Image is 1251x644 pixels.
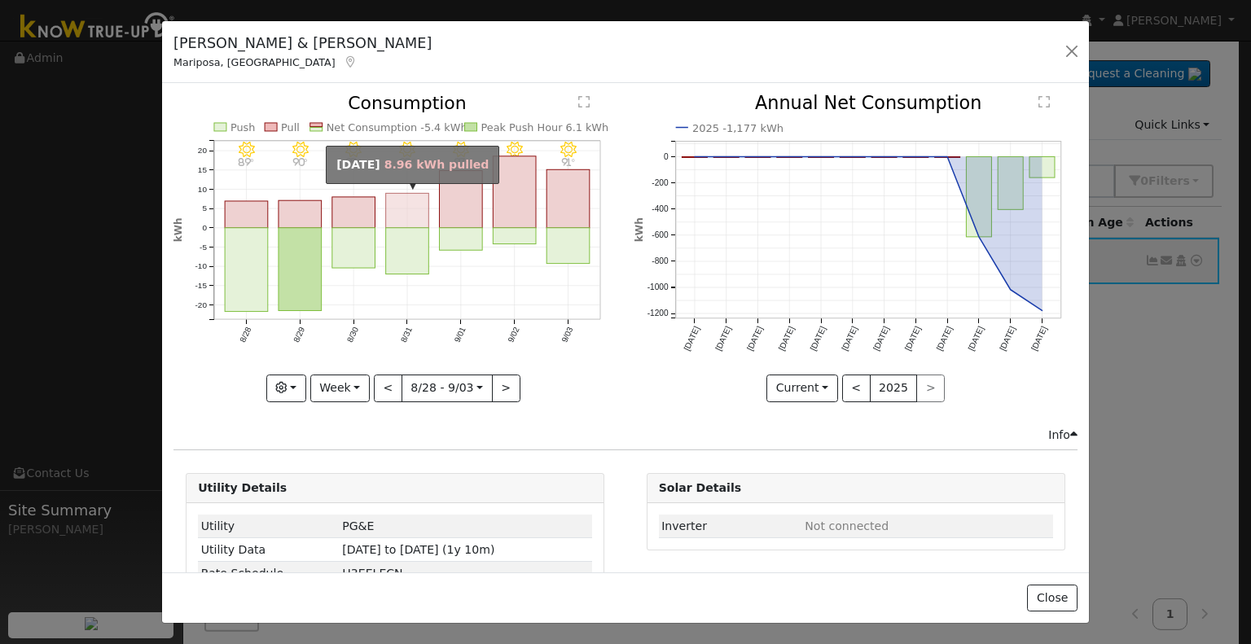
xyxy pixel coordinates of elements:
[198,481,287,494] strong: Utility Details
[173,56,336,68] span: Mariposa, [GEOGRAPHIC_DATA]
[647,309,668,318] text: -1200
[281,121,300,134] text: Pull
[880,154,887,160] circle: onclick=""
[348,93,467,113] text: Consumption
[198,562,340,585] td: Rate Schedule
[198,515,340,538] td: Utility
[691,154,697,160] circle: onclick=""
[195,300,208,309] text: -20
[659,515,802,538] td: Inverter
[195,262,208,271] text: -10
[842,375,871,402] button: <
[745,325,765,353] text: [DATE]
[755,93,982,114] text: Annual Net Consumption
[966,325,985,353] text: [DATE]
[713,157,739,158] rect: onclick=""
[344,55,358,68] a: Map
[386,228,429,274] rect: onclick=""
[198,147,208,156] text: 20
[713,325,733,353] text: [DATE]
[481,121,609,134] text: Peak Push Hour 6.1 kWh
[345,326,360,344] text: 8/30
[560,142,577,158] i: 9/03 - Clear
[198,165,208,174] text: 15
[173,218,184,243] text: kWh
[453,142,469,158] i: 9/01 - Clear
[332,228,375,268] rect: onclick=""
[332,197,375,228] rect: onclick=""
[292,326,306,344] text: 8/29
[232,158,261,167] p: 89°
[663,152,668,161] text: 0
[402,375,493,402] button: 8/28 - 9/03
[692,122,784,134] text: 2025 -1,177 kWh
[440,228,483,250] rect: onclick=""
[647,283,668,292] text: -1000
[279,228,322,311] rect: onclick=""
[560,326,575,344] text: 9/03
[745,157,770,158] rect: onclick=""
[578,95,590,108] text: 
[1029,157,1055,178] rect: onclick=""
[818,154,824,160] circle: onclick=""
[998,325,1017,353] text: [DATE]
[934,157,959,158] rect: onclick=""
[1007,287,1014,293] circle: onclick=""
[659,481,741,494] strong: Solar Details
[386,194,429,228] rect: onclick=""
[1038,96,1050,109] text: 
[225,228,268,312] rect: onclick=""
[230,121,255,134] text: Push
[935,325,955,353] text: [DATE]
[279,201,322,229] rect: onclick=""
[342,567,402,580] span: Q
[903,325,923,353] text: [DATE]
[202,223,207,232] text: 0
[998,157,1023,210] rect: onclick=""
[202,204,207,213] text: 5
[492,375,520,402] button: >
[652,257,669,266] text: -800
[682,157,707,158] rect: onclick=""
[453,326,467,344] text: 9/01
[327,121,467,134] text: Net Consumption -5.4 kWh
[507,326,521,344] text: 9/02
[200,243,207,252] text: -5
[808,325,827,353] text: [DATE]
[384,158,489,171] span: 8.96 kWh pulled
[840,325,859,353] text: [DATE]
[239,142,255,158] i: 8/28 - Clear
[1048,427,1078,444] div: Info
[776,157,801,158] rect: onclick=""
[682,325,701,353] text: [DATE]
[912,154,919,160] circle: onclick=""
[336,158,380,171] strong: [DATE]
[944,154,950,160] circle: onclick=""
[374,375,402,402] button: <
[547,170,590,229] rect: onclick=""
[966,157,991,238] rect: onclick=""
[1027,585,1077,612] button: Close
[494,156,537,228] rect: onclick=""
[754,154,761,160] circle: onclick=""
[198,185,208,194] text: 10
[225,201,268,228] rect: onclick=""
[722,154,729,160] circle: onclick=""
[342,519,374,532] span: ID: 15908096, authorized: 01/08/25
[652,204,669,213] text: -400
[292,142,309,158] i: 8/29 - Clear
[399,142,415,158] i: 8/31 - Clear
[173,33,432,54] h5: [PERSON_NAME] & [PERSON_NAME]
[507,142,523,158] i: 9/02 - MostlyClear
[849,154,855,160] circle: onclick=""
[871,157,897,158] rect: onclick=""
[494,228,537,244] rect: onclick=""
[871,325,891,353] text: [DATE]
[195,282,208,291] text: -15
[440,171,483,228] rect: onclick=""
[399,326,414,344] text: 8/31
[286,158,314,167] p: 90°
[238,326,252,344] text: 8/28
[634,218,645,243] text: kWh
[808,157,833,158] rect: onclick=""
